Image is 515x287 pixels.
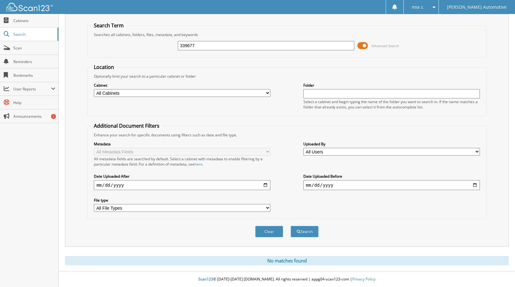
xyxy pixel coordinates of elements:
button: Search [291,226,319,237]
div: All metadata fields are searched by default. Select a cabinet with metadata to enable filtering b... [94,156,270,167]
span: Reminders [13,59,55,64]
input: start [94,180,270,190]
legend: Search Term [91,22,127,29]
label: Uploaded By [303,141,480,147]
span: User Reports [13,86,51,92]
span: Search [13,32,54,37]
div: Searches all cabinets, folders, files, metadata, and keywords [91,32,483,37]
div: © [DATE]-[DATE] [DOMAIN_NAME]. All rights reserved | appg04-scan123-com | [59,272,515,287]
a: Privacy Policy [352,276,375,282]
span: Scan123 [198,276,213,282]
span: Scan [13,45,55,51]
legend: Location [91,64,117,71]
label: File type [94,198,270,203]
span: Help [13,100,55,105]
span: Bookmarks [13,73,55,78]
legend: Additional Document Filters [91,122,163,129]
iframe: Chat Widget [484,257,515,287]
span: [PERSON_NAME] Automotive [447,5,507,9]
div: Optionally limit your search to a particular cabinet or folder [91,74,483,79]
a: here [195,162,203,167]
span: Advanced Search [371,43,399,48]
label: Date Uploaded Before [303,174,480,179]
input: end [303,180,480,190]
div: No matches found [65,256,509,265]
label: Date Uploaded After [94,174,270,179]
label: Folder [303,83,480,88]
span: mia z. [412,5,424,9]
div: 1 [51,114,56,119]
button: Clear [255,226,283,237]
label: Metadata [94,141,270,147]
span: Cabinets [13,18,55,23]
img: scan123-logo-white.svg [6,3,53,11]
div: Enhance your search for specific documents using filters such as date and file type. [91,132,483,138]
span: Announcements [13,114,55,119]
label: Cabinet [94,83,270,88]
div: Select a cabinet and begin typing the name of the folder you want to search in. If the name match... [303,99,480,110]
